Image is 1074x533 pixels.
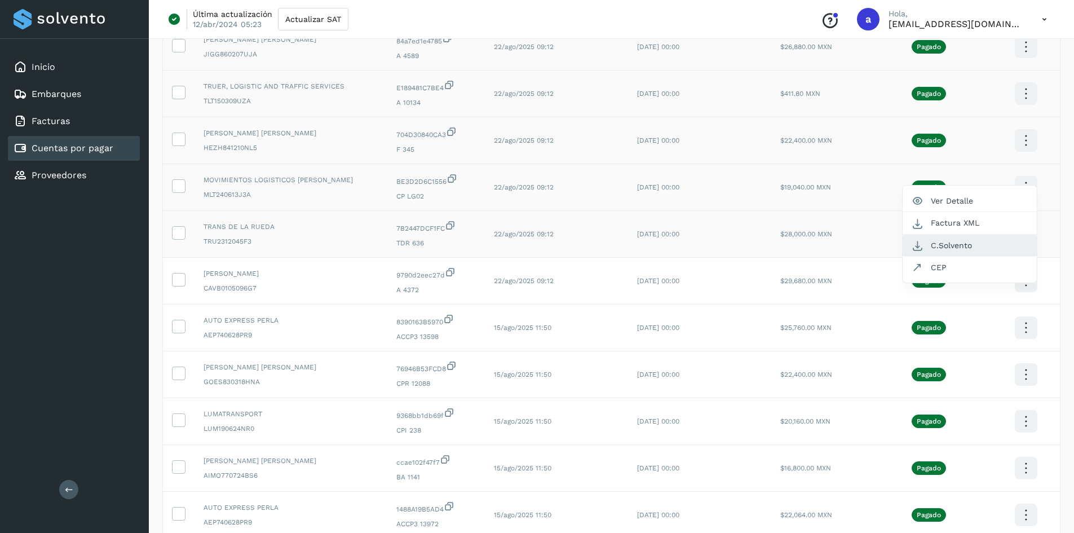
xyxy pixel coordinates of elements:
[903,257,1037,278] button: CEP
[903,235,1037,257] button: C.Solvento
[8,163,140,188] div: Proveedores
[903,190,1037,212] button: Ver Detalle
[32,61,55,72] a: Inicio
[8,55,140,80] div: Inicio
[32,89,81,99] a: Embarques
[8,136,140,161] div: Cuentas por pagar
[903,212,1037,234] button: Factura XML
[32,170,86,180] a: Proveedores
[32,116,70,126] a: Facturas
[8,109,140,134] div: Facturas
[8,82,140,107] div: Embarques
[32,143,113,153] a: Cuentas por pagar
